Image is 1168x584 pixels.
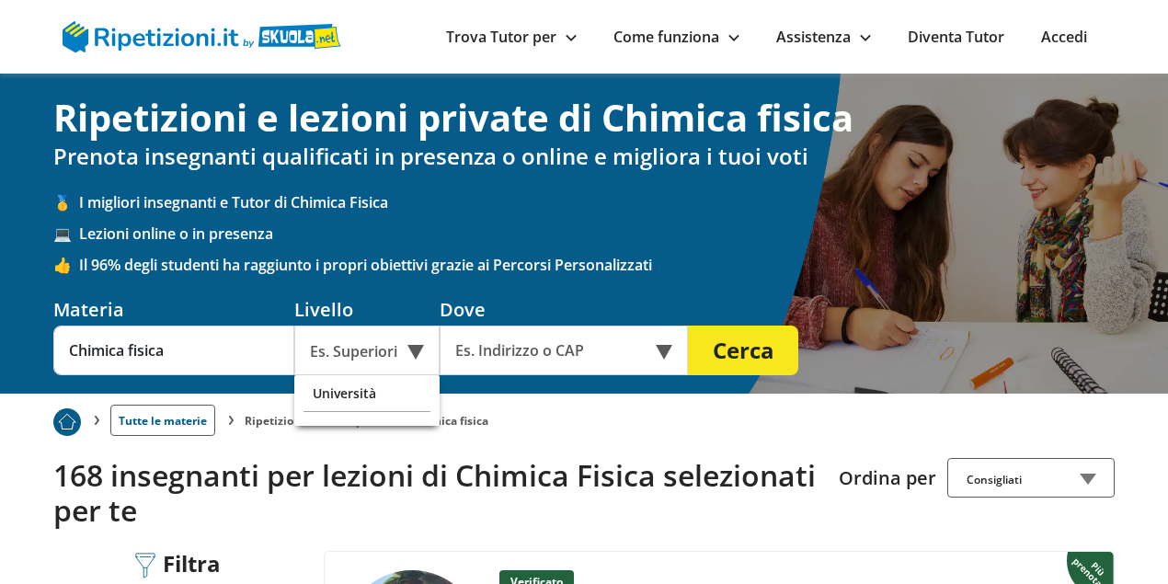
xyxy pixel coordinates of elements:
a: logo Skuola.net | Ripetizioni.it [63,25,341,45]
span: 👍 [53,255,79,275]
input: Es. Matematica [53,326,294,375]
li: Ripetizioni e lezioni private di Chimica fisica [245,413,488,429]
h2: Prenota insegnanti qualificati in presenza o online e migliora i tuoi voti [53,143,1115,170]
span: 🥇 [53,192,79,212]
a: Diventa Tutor [908,27,1004,47]
span: I migliori insegnanti e Tutor di Chimica Fisica [79,192,1115,212]
a: Trova Tutor per [446,27,577,47]
span: 💻 [53,223,79,244]
a: Tutte le materie [110,405,215,436]
input: Es. Indirizzo o CAP [440,326,663,375]
button: Cerca [688,326,798,375]
div: Consigliati [947,458,1115,498]
img: Piu prenotato [53,408,81,436]
a: Come funziona [613,27,739,47]
h2: 168 insegnanti per lezioni di Chimica Fisica selezionati per te [53,458,825,529]
span: Lezioni online o in presenza [79,223,1115,244]
h1: Ripetizioni e lezioni private di Chimica fisica [53,96,1115,140]
div: Materia [53,297,294,322]
div: Università [303,375,430,412]
div: Es. Superiori [294,326,440,375]
label: Ordina per [839,465,936,490]
img: Filtra filtri mobile [135,553,155,578]
div: Livello [294,297,440,322]
nav: breadcrumb d-none d-tablet-block [53,394,1115,436]
div: Filtra [128,551,227,579]
span: Il 96% degli studenti ha raggiunto i propri obiettivi grazie ai Percorsi Personalizzati [79,255,1115,275]
div: Dove [440,297,688,322]
a: Assistenza [776,27,871,47]
img: logo Skuola.net | Ripetizioni.it [63,21,341,52]
a: Accedi [1041,27,1087,47]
